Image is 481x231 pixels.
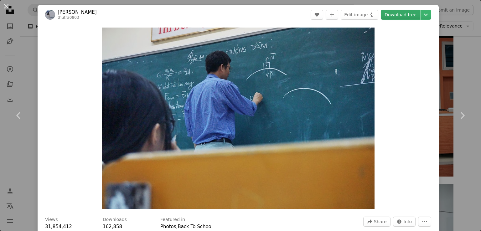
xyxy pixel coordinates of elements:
h3: Views [45,217,58,223]
a: Back To School [178,224,213,229]
a: Photos [160,224,176,229]
button: More Actions [418,217,431,227]
a: Download free [381,10,420,20]
a: [PERSON_NAME] [58,9,97,15]
span: 162,858 [103,224,122,229]
a: Next [443,85,481,146]
button: Edit image [341,10,378,20]
button: Add to Collection [326,10,338,20]
img: women's blue dress shirt [102,28,375,209]
span: Info [404,217,412,226]
span: , [176,224,178,229]
button: Like [311,10,323,20]
h3: Downloads [103,217,127,223]
span: Share [374,217,386,226]
a: thutra0803 [58,15,79,20]
h3: Featured in [160,217,185,223]
button: Share this image [363,217,390,227]
button: Choose download size [421,10,431,20]
span: 31,854,412 [45,224,72,229]
button: Stats about this image [393,217,416,227]
img: Go to Tra Nguyen's profile [45,10,55,20]
button: Zoom in on this image [102,28,375,209]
